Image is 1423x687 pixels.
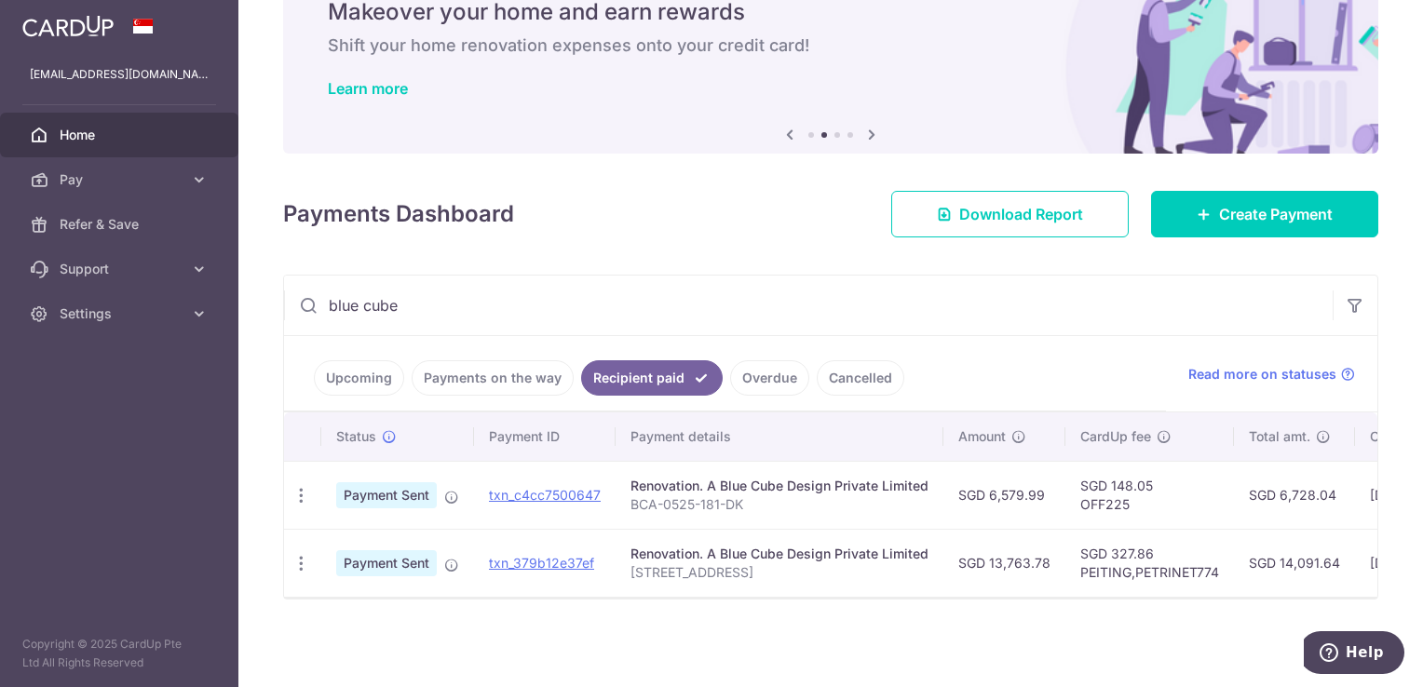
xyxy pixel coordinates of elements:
iframe: Opens a widget where you can find more information [1304,631,1404,678]
span: Total amt. [1249,427,1310,446]
span: Payment Sent [336,550,437,576]
a: Read more on statuses [1188,365,1355,384]
a: Payments on the way [412,360,574,396]
a: Overdue [730,360,809,396]
a: Cancelled [817,360,904,396]
td: SGD 327.86 PEITING,PETRINET774 [1065,529,1234,597]
p: BCA-0525-181-DK [630,495,928,514]
h6: Shift your home renovation expenses onto your credit card! [328,34,1334,57]
p: [STREET_ADDRESS] [630,563,928,582]
a: Learn more [328,79,408,98]
span: Home [60,126,183,144]
span: Settings [60,304,183,323]
span: Payment Sent [336,482,437,508]
span: CardUp fee [1080,427,1151,446]
td: SGD 6,728.04 [1234,461,1355,529]
span: Support [60,260,183,278]
span: Create Payment [1219,203,1333,225]
h4: Payments Dashboard [283,197,514,231]
img: CardUp [22,15,114,37]
span: Refer & Save [60,215,183,234]
span: Download Report [959,203,1083,225]
span: Pay [60,170,183,189]
td: SGD 148.05 OFF225 [1065,461,1234,529]
a: Create Payment [1151,191,1378,237]
a: Recipient paid [581,360,723,396]
a: txn_379b12e37ef [489,555,594,571]
th: Payment ID [474,412,616,461]
td: SGD 13,763.78 [943,529,1065,597]
span: Read more on statuses [1188,365,1336,384]
th: Payment details [616,412,943,461]
input: Search by recipient name, payment id or reference [284,276,1333,335]
a: txn_c4cc7500647 [489,487,601,503]
p: [EMAIL_ADDRESS][DOMAIN_NAME] [30,65,209,84]
span: Amount [958,427,1006,446]
td: SGD 14,091.64 [1234,529,1355,597]
a: Upcoming [314,360,404,396]
div: Renovation. A Blue Cube Design Private Limited [630,545,928,563]
span: Status [336,427,376,446]
a: Download Report [891,191,1129,237]
div: Renovation. A Blue Cube Design Private Limited [630,477,928,495]
td: SGD 6,579.99 [943,461,1065,529]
